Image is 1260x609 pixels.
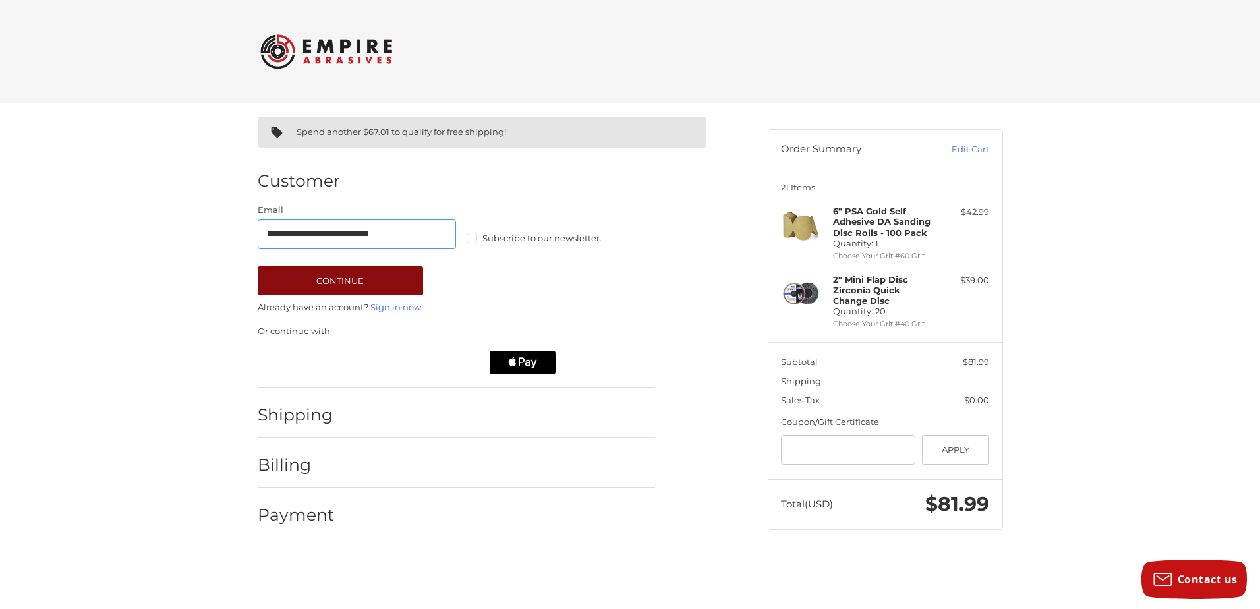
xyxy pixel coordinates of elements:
[297,127,506,137] span: Spend another $67.01 to qualify for free shipping!
[833,206,931,238] strong: 6" PSA Gold Self Adhesive DA Sanding Disc Rolls - 100 Pack
[833,250,934,262] li: Choose Your Grit #60 Grit
[781,357,818,367] span: Subtotal
[482,233,602,243] span: Subscribe to our newsletter.
[258,455,335,475] h2: Billing
[833,318,934,330] li: Choose Your Grit #40 Grit
[963,357,989,367] span: $81.99
[781,416,989,429] div: Coupon/Gift Certificate
[258,301,655,314] p: Already have an account?
[258,325,655,338] p: Or continue with
[781,182,989,192] h3: 21 Items
[370,302,421,312] a: Sign in now
[833,274,934,317] h4: Quantity: 20
[781,498,833,510] span: Total (USD)
[253,351,358,374] iframe: PayPal-paypal
[260,26,392,77] img: Empire Abrasives
[781,435,915,465] input: Gift Certificate or Coupon Code
[964,395,989,405] span: $0.00
[781,143,923,156] h3: Order Summary
[258,405,335,425] h2: Shipping
[833,206,934,248] h4: Quantity: 1
[1178,572,1238,587] span: Contact us
[833,274,908,306] strong: 2" Mini Flap Disc Zirconia Quick Change Disc
[925,492,989,516] span: $81.99
[258,266,423,295] button: Continue
[922,435,990,465] button: Apply
[937,206,989,219] div: $42.99
[983,376,989,386] span: --
[258,505,335,525] h2: Payment
[258,171,340,191] h2: Customer
[258,204,457,217] label: Email
[937,274,989,287] div: $39.00
[923,143,989,156] a: Edit Cart
[1141,560,1247,599] button: Contact us
[781,376,821,386] span: Shipping
[781,395,820,405] span: Sales Tax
